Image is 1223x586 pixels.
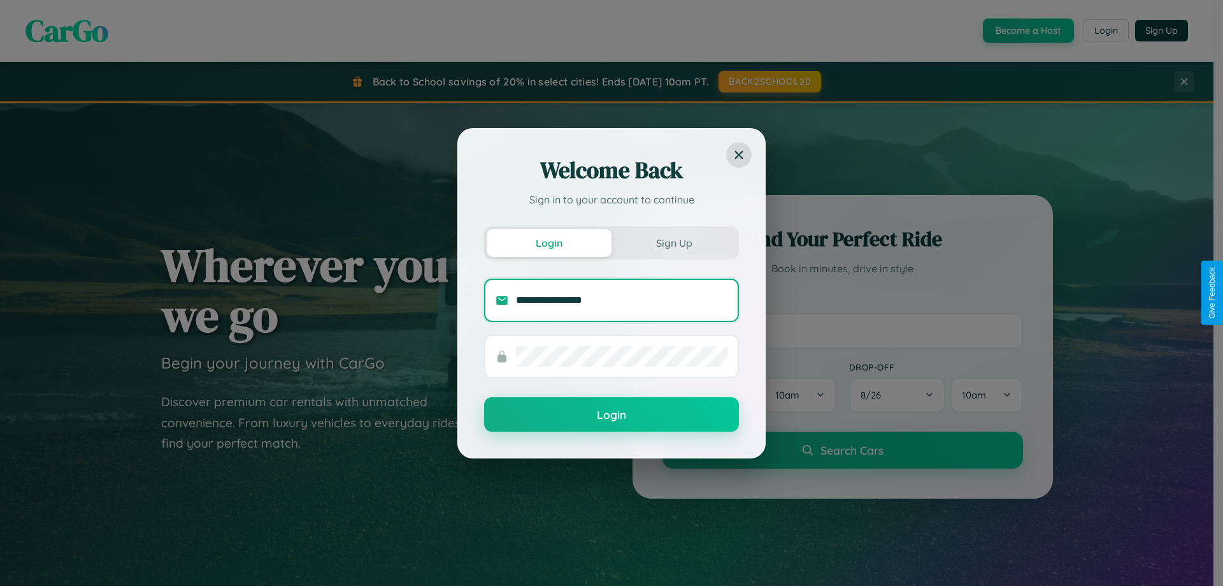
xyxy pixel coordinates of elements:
[611,229,736,257] button: Sign Up
[484,397,739,432] button: Login
[1208,267,1217,319] div: Give Feedback
[487,229,611,257] button: Login
[484,192,739,207] p: Sign in to your account to continue
[484,155,739,186] h2: Welcome Back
